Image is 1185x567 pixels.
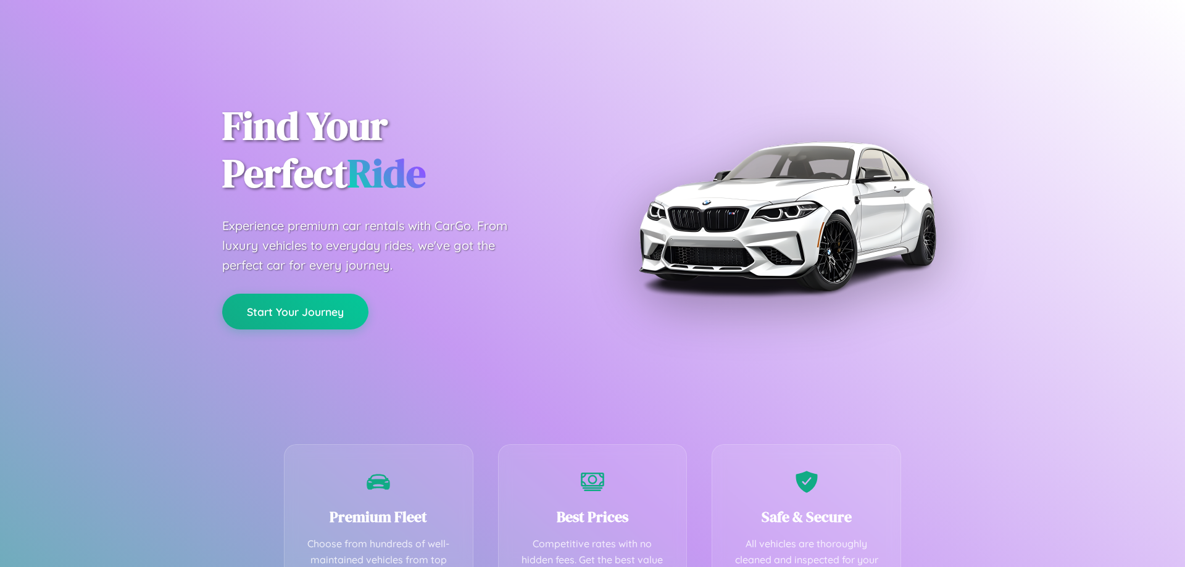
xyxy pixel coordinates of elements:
[303,507,454,527] h3: Premium Fleet
[222,102,574,197] h1: Find Your Perfect
[633,62,941,370] img: Premium BMW car rental vehicle
[517,507,668,527] h3: Best Prices
[731,507,882,527] h3: Safe & Secure
[222,216,531,275] p: Experience premium car rentals with CarGo. From luxury vehicles to everyday rides, we've got the ...
[347,146,426,200] span: Ride
[222,294,368,329] button: Start Your Journey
